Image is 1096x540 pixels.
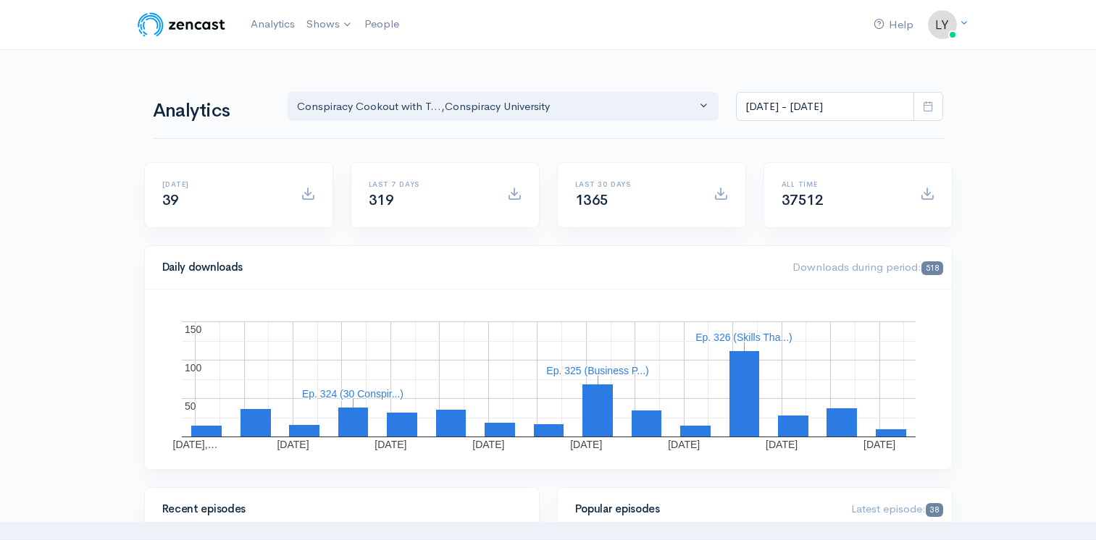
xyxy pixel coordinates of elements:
[928,10,957,39] img: ...
[185,324,202,335] text: 150
[245,9,301,40] a: Analytics
[162,261,776,274] h4: Daily downloads
[863,439,895,450] text: [DATE]
[153,101,270,122] h1: Analytics
[369,191,394,209] span: 319
[668,439,700,450] text: [DATE]
[162,503,513,515] h4: Recent episodes
[575,503,834,515] h4: Popular episodes
[277,439,309,450] text: [DATE]
[736,92,914,122] input: analytics date range selector
[135,10,227,39] img: ZenCast Logo
[782,180,903,188] h6: All time
[185,400,196,412] text: 50
[926,503,942,517] span: 38
[359,9,405,40] a: People
[792,260,942,274] span: Downloads during period:
[575,191,608,209] span: 1365
[301,9,359,41] a: Shows
[695,332,792,343] text: Ep. 326 (Skills Tha...)
[288,92,719,122] button: Conspiracy Cookout with T..., Conspiracy University
[921,261,942,275] span: 518
[1047,491,1082,526] iframe: gist-messenger-bubble-iframe
[162,191,179,209] span: 39
[546,365,648,376] text: Ep. 325 (Business P...)
[301,388,403,400] text: Ep. 324 (30 Conspir...)
[472,439,504,450] text: [DATE]
[766,439,798,450] text: [DATE]
[185,362,202,374] text: 100
[162,180,283,188] h6: [DATE]
[868,9,919,41] a: Help
[782,191,824,209] span: 37512
[575,180,696,188] h6: Last 30 days
[570,439,602,450] text: [DATE]
[369,180,490,188] h6: Last 7 days
[851,502,942,515] span: Latest episode:
[297,98,697,115] div: Conspiracy Cookout with T... , Conspiracy University
[375,439,406,450] text: [DATE]
[162,307,934,452] svg: A chart.
[172,439,217,450] text: [DATE],…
